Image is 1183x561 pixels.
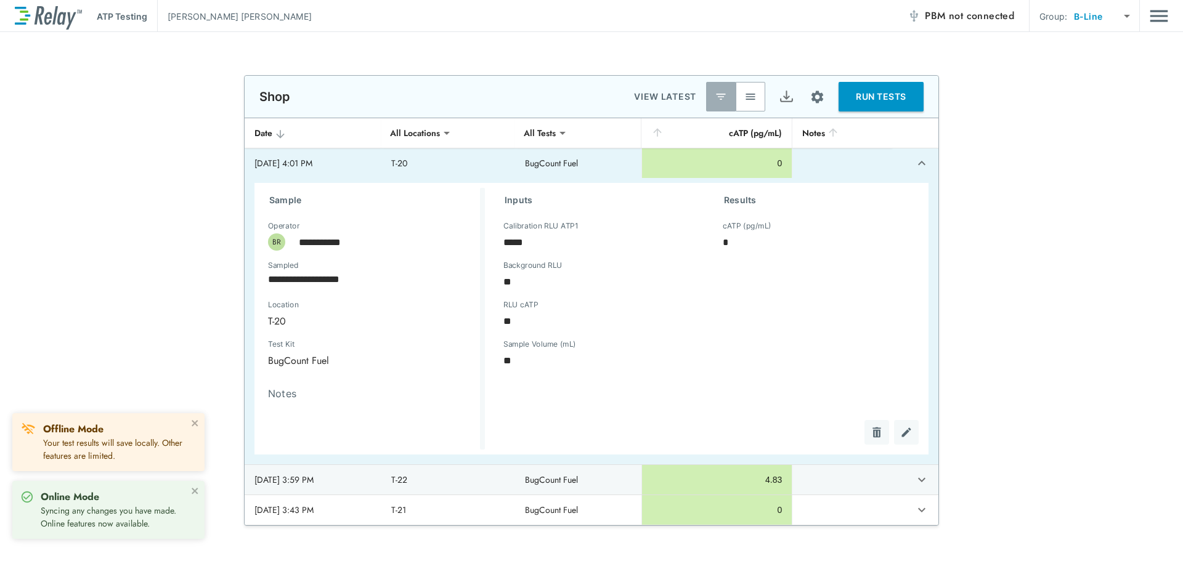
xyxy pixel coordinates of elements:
[15,3,82,30] img: LuminUltra Relay
[381,148,515,178] td: T-20
[515,465,641,494] td: BugCount Fuel
[259,267,459,291] input: Choose date, selected date is Oct 10, 2025
[503,340,576,349] label: Sample Volume (mL)
[503,301,538,309] label: RLU cATP
[254,504,372,516] div: [DATE] 3:43 PM
[1150,4,1168,28] img: Drawer Icon
[771,82,801,111] button: Export
[911,153,932,174] button: expand row
[900,426,913,438] img: Edit test
[801,81,834,113] button: Site setup
[268,340,362,349] label: Test Kit
[652,504,783,516] div: 0
[245,118,381,148] th: Date
[503,261,562,270] label: Background RLU
[254,474,372,486] div: [DATE] 3:59 PM
[515,495,641,525] td: BugCount Fuel
[802,126,881,140] div: Notes
[97,10,147,23] p: ATP Testing
[925,7,1014,25] span: PBM
[41,490,99,504] strong: Online Mode
[259,348,384,373] div: BugCount Fuel
[779,89,794,105] img: Export Icon
[381,121,449,145] div: All Locations
[268,301,425,309] label: Location
[381,465,515,494] td: T-22
[724,193,914,208] h3: Results
[268,233,285,251] div: BR
[515,121,564,145] div: All Tests
[864,420,889,445] button: Delete
[269,193,480,208] h3: Sample
[1150,4,1168,28] button: Main menu
[1057,524,1171,552] iframe: Resource center
[903,4,1019,28] button: PBM not connected
[515,148,641,178] td: BugCount Fuel
[908,10,920,22] img: Offline Icon
[268,222,299,230] label: Operator
[871,426,883,438] img: Delete
[43,437,187,462] p: Your test results will save locally. Other features are limited.
[259,309,468,333] div: T-20
[21,422,36,437] img: Offline
[505,193,694,208] h3: Inputs
[168,10,312,23] p: [PERSON_NAME] [PERSON_NAME]
[503,222,578,230] label: Calibration RLU ATP1
[744,91,757,103] img: View All
[652,157,783,169] div: 0
[41,504,187,530] p: Syncing any changes you have made. Online features now available.
[245,118,938,525] table: sticky table
[949,9,1014,23] span: not connected
[911,469,932,490] button: expand row
[911,499,932,520] button: expand row
[651,126,783,140] div: cATP (pg/mL)
[723,222,771,230] label: cATP (pg/mL)
[259,89,291,104] p: Shop
[21,491,33,503] img: Online
[810,89,825,105] img: Settings Icon
[43,422,104,436] strong: Offline Mode
[839,82,924,111] button: RUN TESTS
[254,157,372,169] div: [DATE] 4:01 PM
[381,495,515,525] td: T-21
[634,89,696,104] p: VIEW LATEST
[191,418,200,428] button: close
[652,474,783,486] div: 4.83
[191,486,200,496] button: close
[715,91,727,103] img: Latest
[268,261,299,270] label: Sampled
[1039,10,1067,23] p: Group:
[894,420,919,445] button: Edit test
